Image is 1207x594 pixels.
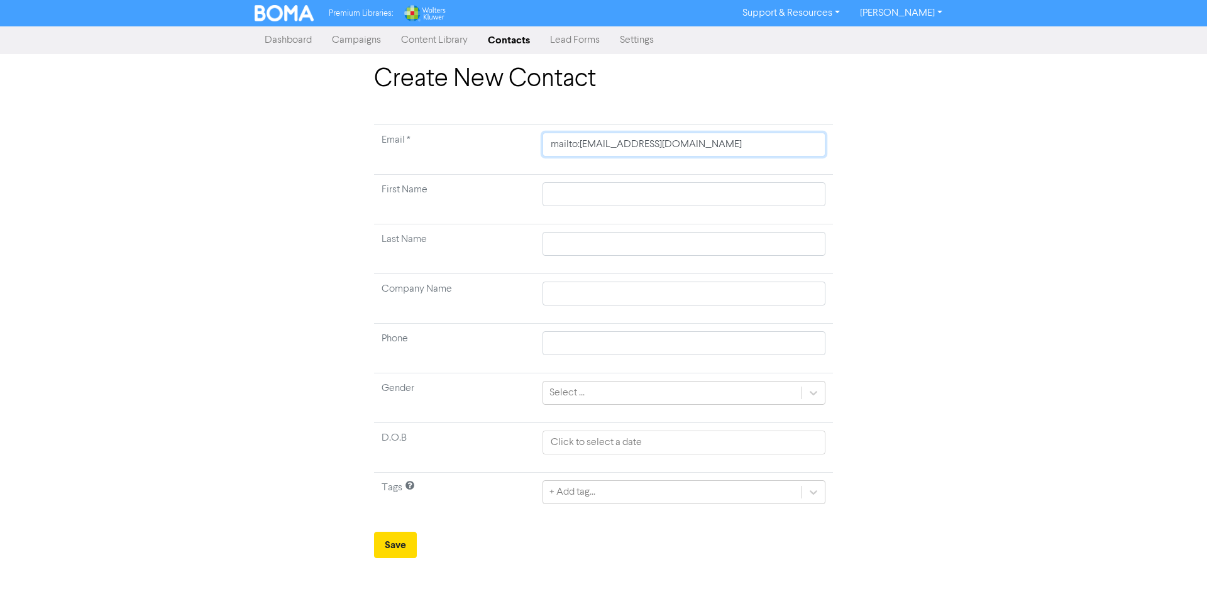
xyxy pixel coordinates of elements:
[374,473,535,522] td: Tags
[610,28,664,53] a: Settings
[391,28,478,53] a: Content Library
[374,373,535,423] td: Gender
[374,423,535,473] td: D.O.B
[403,5,446,21] img: Wolters Kluwer
[543,431,825,454] input: Click to select a date
[329,9,393,18] span: Premium Libraries:
[549,385,585,400] div: Select ...
[322,28,391,53] a: Campaigns
[374,175,535,224] td: First Name
[374,224,535,274] td: Last Name
[549,485,595,500] div: + Add tag...
[540,28,610,53] a: Lead Forms
[850,3,952,23] a: [PERSON_NAME]
[1144,534,1207,594] iframe: Chat Widget
[374,125,535,175] td: Required
[255,5,314,21] img: BOMA Logo
[374,532,417,558] button: Save
[374,274,535,324] td: Company Name
[732,3,850,23] a: Support & Resources
[374,324,535,373] td: Phone
[255,28,322,53] a: Dashboard
[374,64,833,94] h1: Create New Contact
[478,28,540,53] a: Contacts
